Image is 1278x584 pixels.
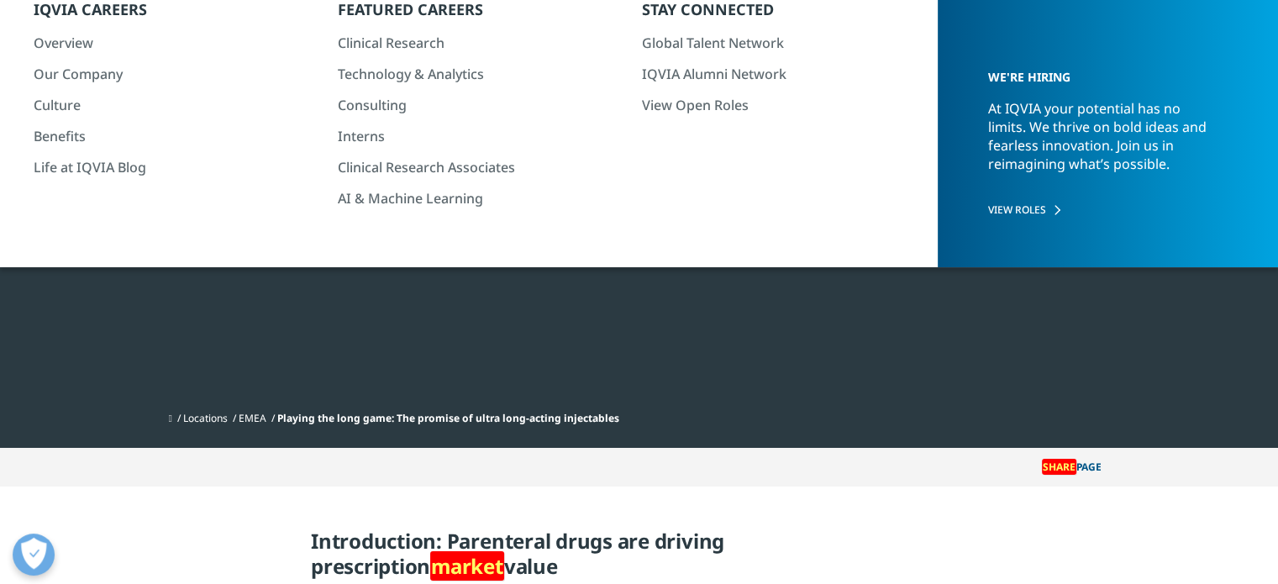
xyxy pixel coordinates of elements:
a: Benefits [34,127,321,145]
a: View Open Roles [642,96,929,114]
a: Clinical Research Associates [338,158,625,176]
a: Locations [183,411,228,425]
a: Consulting [338,96,625,114]
a: EMEA [239,411,266,425]
button: Open Preferences [13,534,55,576]
a: Life at IQVIA Blog [34,158,321,176]
a: Culture [34,96,321,114]
a: Global Talent Network [642,34,929,52]
a: Clinical Research [338,34,625,52]
a: Overview [34,34,321,52]
h5: WE'RE HIRING [988,40,1211,99]
p: At IQVIA your potential has no limits. We thrive on bold ideas and fearless innovation. Join us i... [988,99,1220,188]
a: VIEW ROLES [988,203,1223,217]
em: Share [1042,459,1076,475]
em: market [430,551,504,581]
a: AI & Machine Learning [338,189,625,208]
span: Playing the long game: The promise of ultra long-acting injectables [277,411,619,425]
a: IQVIA Alumni Network [642,65,929,83]
span: PAGE [1042,460,1102,474]
button: SharePAGEShare PAGE [1029,448,1135,487]
a: Interns [338,127,625,145]
a: Technology & Analytics [338,65,625,83]
span: Introduction: Parenteral drugs are driving prescription value [311,527,724,581]
a: Our Company [34,65,321,83]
